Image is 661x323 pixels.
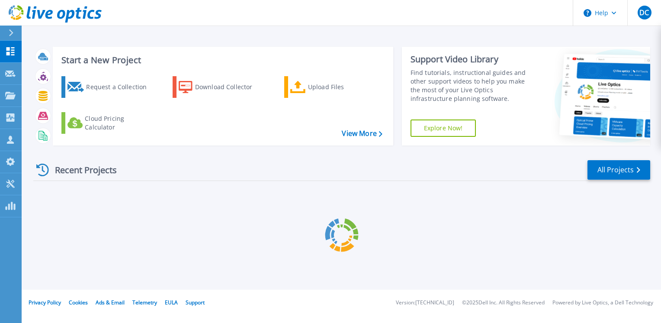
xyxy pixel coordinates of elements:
[85,114,154,132] div: Cloud Pricing Calculator
[173,76,269,98] a: Download Collector
[69,299,88,306] a: Cookies
[462,300,545,306] li: © 2025 Dell Inc. All Rights Reserved
[165,299,178,306] a: EULA
[587,160,650,180] a: All Projects
[342,129,382,138] a: View More
[308,78,377,96] div: Upload Files
[411,54,535,65] div: Support Video Library
[86,78,155,96] div: Request a Collection
[411,68,535,103] div: Find tutorials, instructional guides and other support videos to help you make the most of your L...
[195,78,264,96] div: Download Collector
[61,55,382,65] h3: Start a New Project
[61,76,158,98] a: Request a Collection
[96,299,125,306] a: Ads & Email
[552,300,653,306] li: Powered by Live Optics, a Dell Technology
[132,299,157,306] a: Telemetry
[33,159,128,181] div: Recent Projects
[61,112,158,134] a: Cloud Pricing Calculator
[284,76,381,98] a: Upload Files
[639,9,649,16] span: DC
[411,120,476,137] a: Explore Now!
[396,300,454,306] li: Version: [TECHNICAL_ID]
[186,299,205,306] a: Support
[29,299,61,306] a: Privacy Policy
